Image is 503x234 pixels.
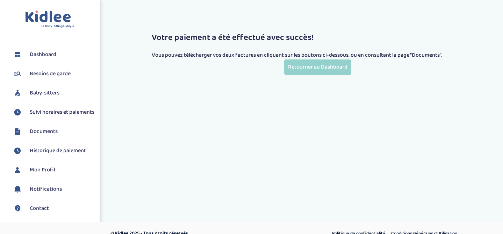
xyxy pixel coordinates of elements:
[12,184,23,194] img: notification.svg
[30,108,94,116] span: Suivi horaires et paiements
[152,51,480,59] p: Vous pouvez télécharger vos deux factures en cliquant sur les boutons ci-dessous, ou en consultan...
[12,146,94,156] a: Historique de paiement
[12,126,94,137] a: Documents
[12,69,94,79] a: Besoins de garde
[12,88,23,98] img: babysitters.svg
[12,165,23,175] img: profil.svg
[12,69,23,79] img: besoin.svg
[30,127,58,136] span: Documents
[30,185,62,193] span: Notifications
[30,166,55,174] span: Mon Profil
[12,126,23,137] img: documents.svg
[12,146,23,156] img: suivihoraire.svg
[12,88,94,98] a: Baby-sitters
[12,184,94,194] a: Notifications
[25,10,74,28] img: logo.svg
[30,70,71,78] span: Besoins de garde
[12,49,23,60] img: dashboard.svg
[12,165,94,175] a: Mon Profil
[30,89,59,97] span: Baby-sitters
[284,59,351,75] a: Retourner au Dashboard
[12,203,94,214] a: Contact
[30,147,86,155] span: Historique de paiement
[12,107,23,118] img: suivihoraire.svg
[30,204,49,213] span: Contact
[12,203,23,214] img: contact.svg
[12,49,94,60] a: Dashboard
[152,33,480,42] h3: Votre paiement a été effectué avec succès!
[12,107,94,118] a: Suivi horaires et paiements
[30,50,56,59] span: Dashboard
